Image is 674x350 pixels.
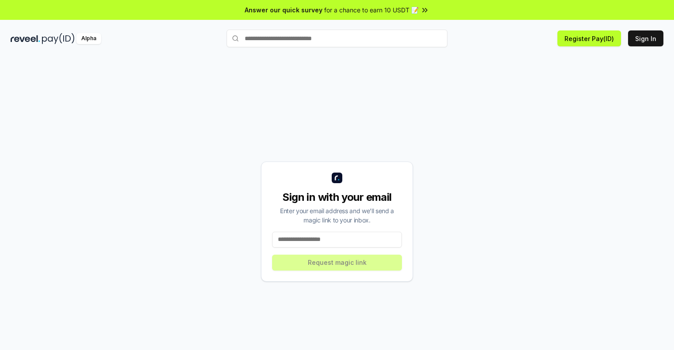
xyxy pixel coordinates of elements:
img: pay_id [42,33,75,44]
span: Answer our quick survey [245,5,322,15]
div: Alpha [76,33,101,44]
div: Enter your email address and we’ll send a magic link to your inbox. [272,206,402,225]
img: reveel_dark [11,33,40,44]
div: Sign in with your email [272,190,402,204]
button: Register Pay(ID) [557,30,621,46]
button: Sign In [628,30,663,46]
img: logo_small [332,173,342,183]
span: for a chance to earn 10 USDT 📝 [324,5,419,15]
